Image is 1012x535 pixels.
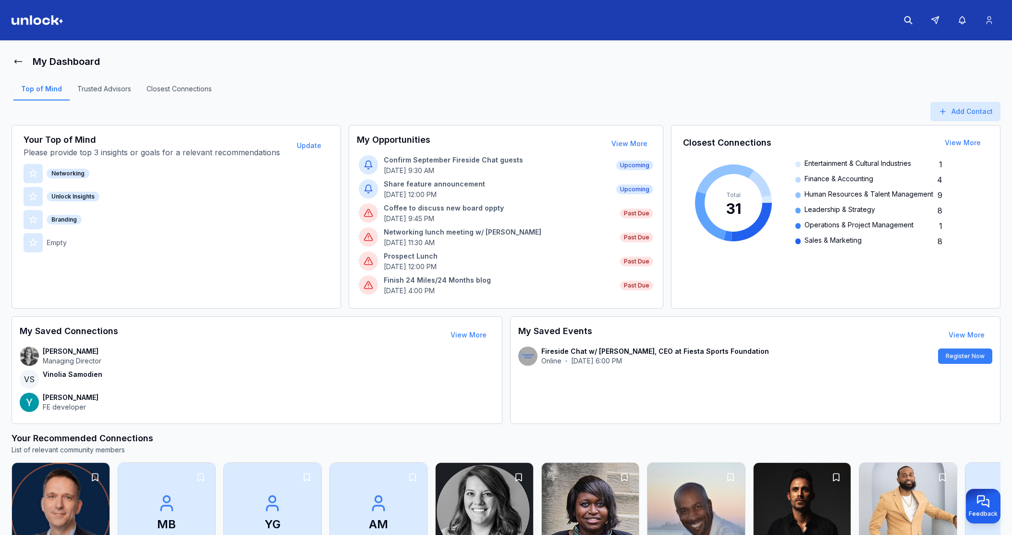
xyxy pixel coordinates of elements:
[12,15,63,25] img: Logo
[966,489,1000,523] button: Provide feedback
[930,102,1000,121] button: Add Contact
[616,185,653,194] span: Upcoming
[384,262,614,272] p: [DATE] 12:00 PM
[289,136,329,155] button: Update
[43,402,98,412] p: FE developer
[969,510,998,518] span: Feedback
[47,192,99,201] div: Unlock Insights
[805,174,873,186] span: Finance & Accounting
[938,205,942,216] span: 8
[384,179,610,189] p: Share feature announcement
[518,347,537,366] img: contact-avatar
[384,238,614,248] p: [DATE] 11:30 AM
[805,159,911,170] span: Entertainment & Cultural Industries
[604,134,655,153] button: View More
[571,356,622,366] p: [DATE] 6:00 PM
[43,393,98,402] p: [PERSON_NAME]
[938,236,942,247] span: 8
[949,331,985,339] a: View More
[24,133,287,147] h3: Your Top of Mind
[616,161,653,170] span: Upcoming
[384,203,614,213] p: Coffee to discuss new board oppty
[357,133,430,154] h3: My Opportunities
[805,220,914,232] span: Operations & Project Management
[938,348,992,364] button: Register Now
[384,251,614,261] p: Prospect Lunch
[12,445,1000,455] p: List of relevant community members
[33,55,100,68] h1: My Dashboard
[384,227,614,237] p: Networking lunch meeting w/ [PERSON_NAME]
[726,200,741,217] tspan: 31
[939,220,942,232] span: 1
[369,517,388,532] p: AM
[43,370,102,379] p: Vinolia Samodien
[939,159,942,170] span: 1
[70,84,139,100] a: Trusted Advisors
[24,147,287,158] p: Please provide top 3 insights or goals for a relevant recommendations
[384,155,610,165] p: Confirm September Fireside Chat guests
[384,166,610,175] p: [DATE] 9:30 AM
[12,432,1000,445] h3: Your Recommended Connections
[20,324,118,346] h3: My Saved Connections
[47,238,67,248] p: Empty
[541,347,935,356] p: Fireside Chat w/ [PERSON_NAME], CEO at Fiesta Sports Foundation
[384,190,610,199] p: [DATE] 12:00 PM
[139,84,219,100] a: Closest Connections
[620,209,653,218] span: Past Due
[726,191,741,199] tspan: Total
[43,356,101,366] p: Managing Director
[47,169,89,178] div: Networking
[620,257,653,266] span: Past Due
[157,517,176,532] p: MB
[265,517,280,532] p: YG
[938,189,942,201] span: 9
[518,324,592,346] h3: My Saved Events
[937,174,942,186] span: 4
[20,393,39,412] img: contact-avatar
[937,133,988,152] button: View More
[43,347,101,356] p: [PERSON_NAME]
[941,325,992,345] button: View More
[47,215,82,224] div: Branding
[384,286,614,296] p: [DATE] 4:00 PM
[541,356,561,366] p: Online
[620,233,653,242] span: Past Due
[20,347,39,366] img: contact-avatar
[20,370,39,389] span: VS
[13,84,70,100] a: Top of Mind
[805,236,862,247] span: Sales & Marketing
[384,214,614,224] p: [DATE] 9:45 PM
[443,325,494,345] button: View More
[620,281,653,290] span: Past Due
[805,189,933,201] span: Human Resources & Talent Management
[384,275,614,285] p: Finish 24 Miles/24 Months blog
[683,136,771,149] h3: Closest Connections
[805,205,875,216] span: Leadership & Strategy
